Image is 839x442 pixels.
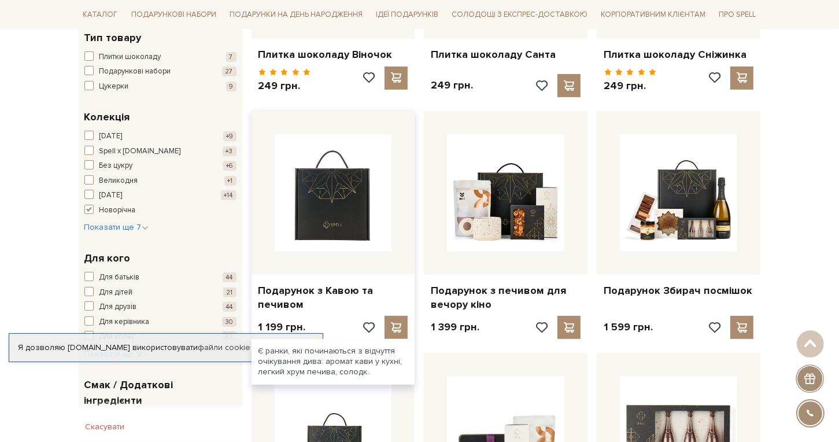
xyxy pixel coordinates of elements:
div: Я дозволяю [DOMAIN_NAME] використовувати [9,342,323,353]
a: Плитка шоколаду Санта [431,48,581,61]
span: 9 [226,82,236,91]
p: 249 грн. [604,79,656,93]
span: [DATE] [99,190,123,201]
span: +6 [223,161,236,171]
img: Подарунок з Кавою та печивом [275,134,392,252]
span: 27 [222,67,236,76]
button: Для друзів 44 [84,301,236,313]
p: 249 грн. [258,79,311,93]
button: Для дітей 21 [84,287,236,299]
span: +14 [221,190,236,200]
span: Цукерки [99,81,129,93]
button: [DATE] +14 [84,190,236,201]
a: Подарунки на День народження [225,6,367,24]
a: Солодощі з експрес-доставкою [447,5,592,24]
span: Для батьків [99,272,140,283]
span: Колекція [84,109,130,125]
button: Подарункові набори 27 [84,66,236,78]
a: Корпоративним клієнтам [596,6,710,24]
span: Для дітей [99,287,133,299]
button: Плитки шоколаду 7 [84,51,236,63]
span: Смак / Додаткові інгредієнти [84,377,234,408]
span: Без цукру [99,160,133,172]
span: 42 [222,331,236,341]
button: Для батьків 44 [84,272,236,283]
button: [DATE] +9 [84,131,236,142]
button: Скасувати [79,418,132,436]
span: [DATE] [99,131,123,142]
span: +1 [224,176,236,186]
p: 1 199 грн. [258,321,306,334]
span: 21 [223,288,236,297]
span: Великодня [99,175,138,187]
span: Показати ще 7 [84,222,149,232]
button: Без цукру +6 [84,160,236,172]
button: Для колег 42 [84,331,236,342]
span: Для друзів [99,301,137,313]
a: Подарунок з Кавою та печивом [258,284,408,311]
span: Плитки шоколаду [99,51,161,63]
span: +3 [223,146,236,156]
span: 30 [222,317,236,327]
a: Каталог [79,6,123,24]
button: Великодня +1 [84,175,236,187]
a: Подарункові набори [127,6,221,24]
a: файли cookie [198,342,250,352]
span: Для керівника [99,316,150,328]
span: 44 [223,272,236,282]
span: Для колег [99,331,136,342]
button: Новорічна [84,205,236,216]
span: Для кого [84,251,131,266]
a: Плитка шоколаду Віночок [258,48,408,61]
span: Spell x [DOMAIN_NAME] [99,146,181,157]
p: 249 грн. [431,79,473,92]
button: Spell x [DOMAIN_NAME] +3 [84,146,236,157]
p: 1 399 грн. [431,321,479,334]
span: +9 [223,131,236,141]
a: Подарунок з печивом для вечору кіно [431,284,581,311]
span: Новорічна [99,205,136,216]
span: 7 [226,52,236,62]
a: Про Spell [714,6,760,24]
p: 1 599 грн. [604,321,653,334]
a: Плитка шоколаду Сніжинка [604,48,753,61]
button: Цукерки 9 [84,81,236,93]
a: Ідеї подарунків [371,6,443,24]
a: Подарунок Збирач посмішок [604,284,753,297]
button: Для керівника 30 [84,316,236,328]
button: Показати ще 7 [84,222,149,233]
div: Є ранки, які починаються з відчуття очікування дива: аромат кави у кухні, легкий хрум печива, сол... [252,339,415,385]
span: Тип товару [84,30,142,46]
span: Подарункові набори [99,66,171,78]
span: 44 [223,302,236,312]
